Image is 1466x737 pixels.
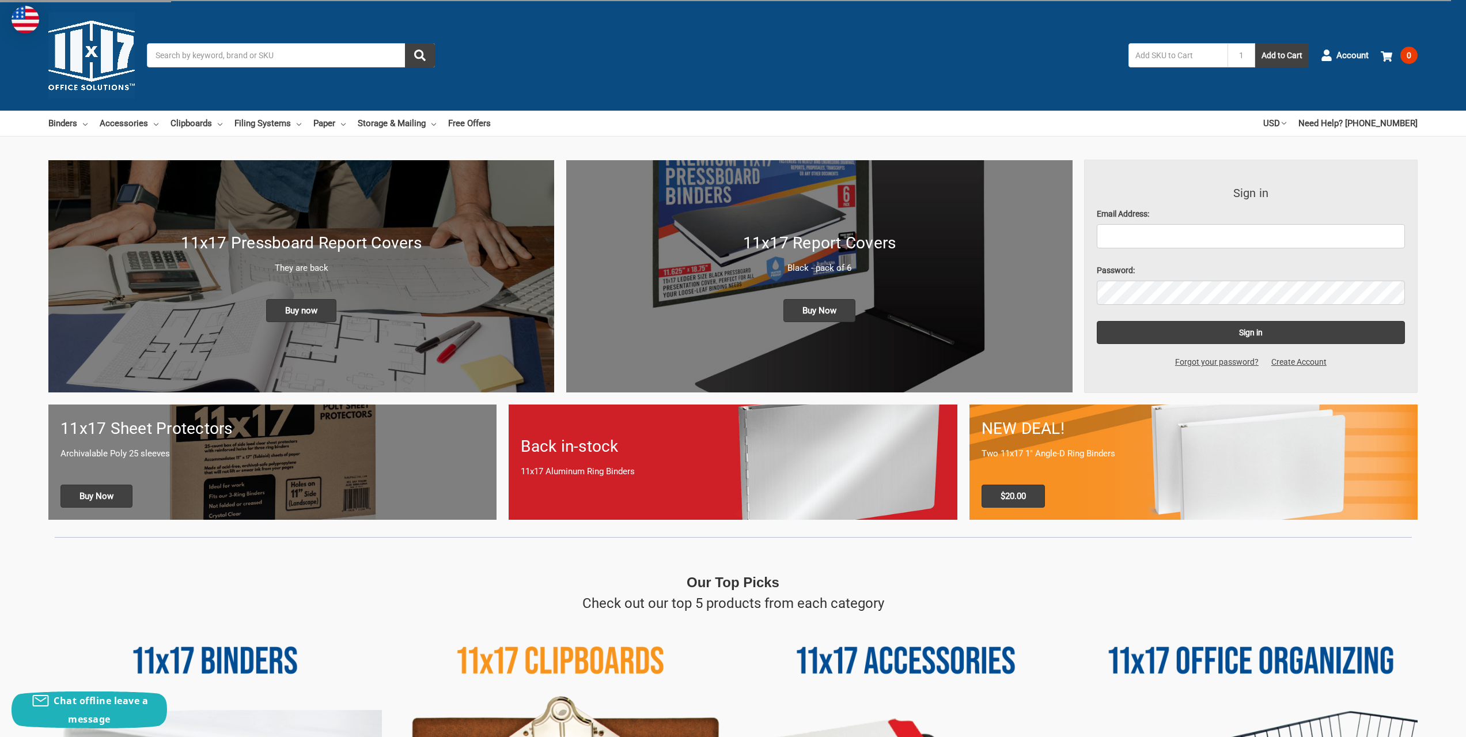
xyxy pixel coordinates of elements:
[1321,40,1369,70] a: Account
[1255,43,1309,67] button: Add to Cart
[521,434,945,459] h1: Back in-stock
[566,160,1072,392] a: 11x17 Report Covers 11x17 Report Covers Black - pack of 6 Buy Now
[48,160,554,392] a: New 11x17 Pressboard Binders 11x17 Pressboard Report Covers They are back Buy now
[509,405,957,519] a: Back in-stock 11x17 Aluminum Ring Binders
[578,231,1060,255] h1: 11x17 Report Covers
[1169,356,1265,368] a: Forgot your password?
[171,111,222,136] a: Clipboards
[982,485,1045,508] span: $20.00
[566,160,1072,392] img: 11x17 Report Covers
[578,262,1060,275] p: Black - pack of 6
[1263,111,1286,136] a: USD
[1400,47,1418,64] span: 0
[521,465,945,478] p: 11x17 Aluminum Ring Binders
[1097,264,1406,277] label: Password:
[582,593,884,614] p: Check out our top 5 products from each category
[54,694,148,725] span: Chat offline leave a message
[60,262,542,275] p: They are back
[60,417,484,441] h1: 11x17 Sheet Protectors
[313,111,346,136] a: Paper
[448,111,491,136] a: Free Offers
[60,485,132,508] span: Buy Now
[1381,40,1418,70] a: 0
[1097,208,1406,220] label: Email Address:
[969,405,1418,519] a: 11x17 Binder 2-pack only $20.00 NEW DEAL! Two 11x17 1" Angle-D Ring Binders $20.00
[1298,111,1418,136] a: Need Help? [PHONE_NUMBER]
[48,12,135,99] img: 11x17.com
[147,43,435,67] input: Search by keyword, brand or SKU
[1336,49,1369,62] span: Account
[687,572,779,593] p: Our Top Picks
[48,405,497,519] a: 11x17 sheet protectors 11x17 Sheet Protectors Archivalable Poly 25 sleeves Buy Now
[100,111,158,136] a: Accessories
[982,417,1406,441] h1: NEW DEAL!
[48,111,88,136] a: Binders
[1128,43,1228,67] input: Add SKU to Cart
[60,231,542,255] h1: 11x17 Pressboard Report Covers
[234,111,301,136] a: Filing Systems
[12,6,39,33] img: duty and tax information for United States
[60,447,484,460] p: Archivalable Poly 25 sleeves
[1265,356,1333,368] a: Create Account
[982,447,1406,460] p: Two 11x17 1" Angle-D Ring Binders
[358,111,436,136] a: Storage & Mailing
[12,691,167,728] button: Chat offline leave a message
[266,299,336,322] span: Buy now
[1097,184,1406,202] h3: Sign in
[1371,706,1466,737] iframe: Google Customer Reviews
[1097,321,1406,344] input: Sign in
[783,299,855,322] span: Buy Now
[48,160,554,392] img: New 11x17 Pressboard Binders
